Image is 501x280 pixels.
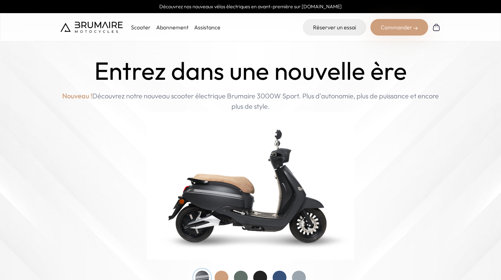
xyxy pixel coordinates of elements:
[414,26,418,30] img: right-arrow-2.png
[156,24,189,31] a: Abonnement
[131,23,151,31] p: Scooter
[60,91,441,112] p: Découvrez notre nouveau scooter électrique Brumaire 3000W Sport. Plus d'autonomie, plus de puissa...
[60,22,123,33] img: Brumaire Motocycles
[194,24,220,31] a: Assistance
[370,19,428,36] div: Commander
[94,57,407,85] h1: Entrez dans une nouvelle ère
[432,23,441,31] img: Panier
[62,91,92,101] span: Nouveau !
[303,19,366,36] a: Réserver un essai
